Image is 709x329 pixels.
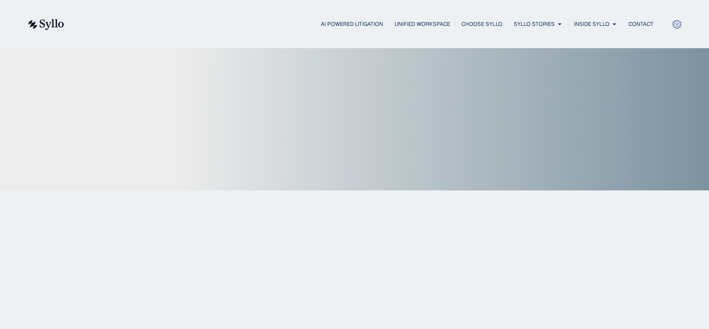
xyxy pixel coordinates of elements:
[574,20,609,28] a: Inside Syllo
[461,20,502,28] a: Choose Syllo
[82,20,653,29] nav: Menu
[628,20,653,28] a: Contact
[27,19,64,30] img: syllo
[321,20,383,28] a: AI Powered Litigation
[514,20,555,28] a: Syllo Stories
[82,20,653,29] div: Menu Toggle
[395,20,450,28] a: Unified Workspace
